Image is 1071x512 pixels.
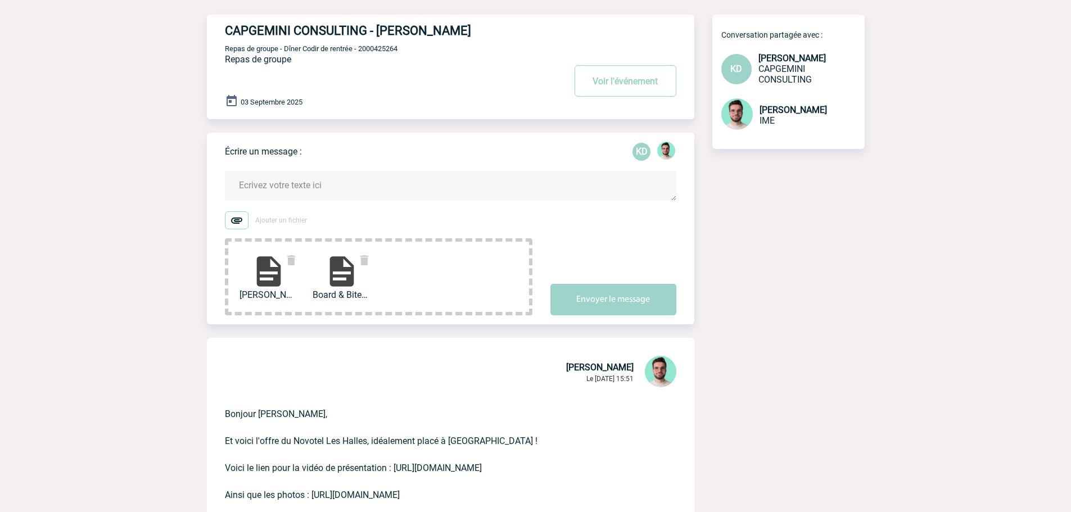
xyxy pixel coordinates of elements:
[255,216,307,224] span: Ajouter un fichier
[721,98,753,130] img: 121547-2.png
[313,289,371,300] span: Board & Bites 2025.p...
[225,44,397,53] span: Repas de groupe - Dîner Codir de rentrée - 2000425264
[225,54,291,65] span: Repas de groupe
[225,24,531,38] h4: CAPGEMINI CONSULTING - [PERSON_NAME]
[721,30,865,39] p: Conversation partagée avec :
[730,64,742,74] span: KD
[760,115,775,126] span: IME
[324,253,360,289] img: file-document.svg
[657,142,675,162] div: Benjamin ROLAND
[566,362,634,373] span: [PERSON_NAME]
[758,53,826,64] span: [PERSON_NAME]
[586,375,634,383] span: Le [DATE] 15:51
[632,143,650,161] div: Ketty DANICAN
[657,142,675,160] img: 121547-2.png
[550,284,676,315] button: Envoyer le message
[284,253,298,267] img: delete.svg
[239,289,298,300] span: [PERSON_NAME]' Bar - FR.pd...
[575,65,676,97] button: Voir l'événement
[241,98,302,106] span: 03 Septembre 2025
[645,356,676,387] img: 121547-2.png
[758,64,812,85] span: CAPGEMINI CONSULTING
[225,146,302,157] p: Écrire un message :
[760,105,827,115] span: [PERSON_NAME]
[632,143,650,161] p: KD
[251,253,287,289] img: file-document.svg
[358,253,371,267] img: delete.svg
